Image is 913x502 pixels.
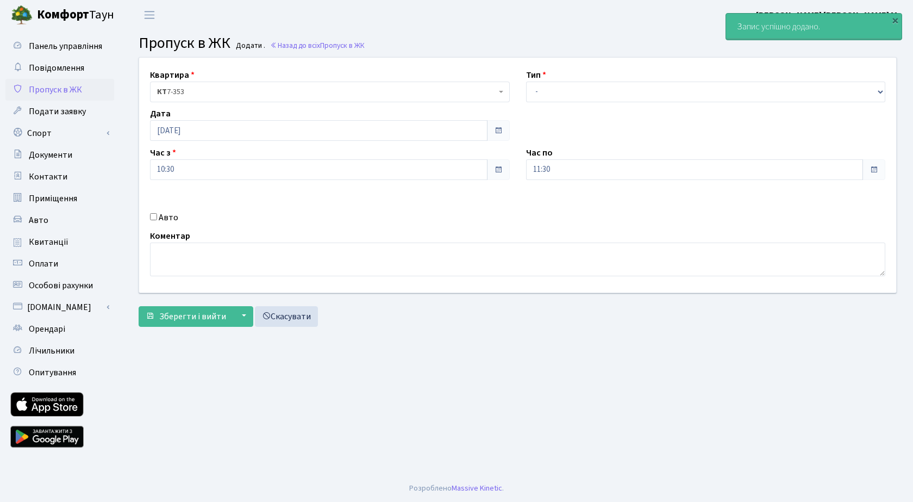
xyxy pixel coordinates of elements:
[255,306,318,327] a: Скасувати
[5,35,114,57] a: Панель управління
[234,41,265,51] small: Додати .
[270,40,365,51] a: Назад до всіхПропуск в ЖК
[29,106,86,117] span: Подати заявку
[5,253,114,275] a: Оплати
[5,144,114,166] a: Документи
[756,9,900,21] b: [PERSON_NAME] [PERSON_NAME] М.
[5,362,114,383] a: Опитування
[29,62,84,74] span: Повідомлення
[29,84,82,96] span: Пропуск в ЖК
[5,275,114,296] a: Особові рахунки
[29,193,77,204] span: Приміщення
[526,69,546,82] label: Тип
[29,171,67,183] span: Контакти
[150,146,176,159] label: Час з
[320,40,365,51] span: Пропуск в ЖК
[29,323,65,335] span: Орендарі
[29,40,102,52] span: Панель управління
[29,258,58,270] span: Оплати
[150,82,510,102] span: <b>КТ</b>&nbsp;&nbsp;&nbsp;&nbsp;7-353
[726,14,902,40] div: Запис успішно додано.
[150,230,190,243] label: Коментар
[29,345,74,357] span: Лічильники
[29,214,48,226] span: Авто
[526,146,553,159] label: Час по
[29,280,93,292] span: Особові рахунки
[29,149,72,161] span: Документи
[5,318,114,340] a: Орендарі
[5,122,114,144] a: Спорт
[452,482,502,494] a: Massive Kinetic
[159,311,226,323] span: Зберегти і вийти
[5,166,114,188] a: Контакти
[5,296,114,318] a: [DOMAIN_NAME]
[5,57,114,79] a: Повідомлення
[139,306,233,327] button: Зберегти і вийти
[5,101,114,122] a: Подати заявку
[29,367,76,379] span: Опитування
[5,231,114,253] a: Квитанції
[756,9,900,22] a: [PERSON_NAME] [PERSON_NAME] М.
[5,340,114,362] a: Лічильники
[29,236,68,248] span: Квитанції
[150,69,195,82] label: Квартира
[409,482,504,494] div: Розроблено .
[11,4,33,26] img: logo.png
[157,86,496,97] span: <b>КТ</b>&nbsp;&nbsp;&nbsp;&nbsp;7-353
[159,211,178,224] label: Авто
[150,107,171,120] label: Дата
[37,6,89,23] b: Комфорт
[157,86,167,97] b: КТ
[37,6,114,24] span: Таун
[5,79,114,101] a: Пропуск в ЖК
[5,188,114,209] a: Приміщення
[890,15,901,26] div: ×
[136,6,163,24] button: Переключити навігацію
[139,32,230,54] span: Пропуск в ЖК
[5,209,114,231] a: Авто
